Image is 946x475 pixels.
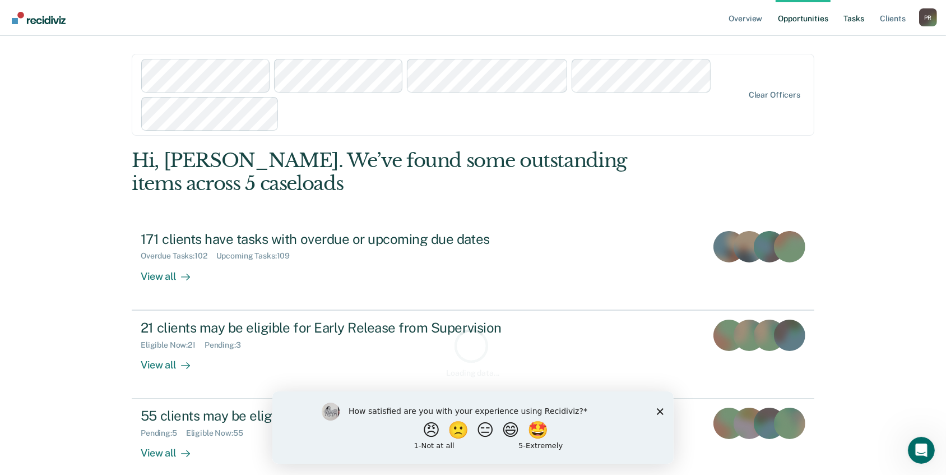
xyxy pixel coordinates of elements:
[141,251,216,261] div: Overdue Tasks : 102
[205,340,250,350] div: Pending : 3
[132,310,814,399] a: 21 clients may be eligible for Early Release from SupervisionEligible Now:21Pending:3View all
[141,340,205,350] div: Eligible Now : 21
[141,438,203,460] div: View all
[12,12,66,24] img: Recidiviz
[141,428,186,438] div: Pending : 5
[216,251,299,261] div: Upcoming Tasks : 109
[132,149,678,195] div: Hi, [PERSON_NAME]. We’ve found some outstanding items across 5 caseloads
[141,349,203,371] div: View all
[908,437,935,464] iframe: Intercom live chat
[919,8,937,26] div: P R
[272,391,674,464] iframe: Survey by Kim from Recidiviz
[141,320,534,336] div: 21 clients may be eligible for Early Release from Supervision
[186,428,252,438] div: Eligible Now : 55
[141,231,534,247] div: 171 clients have tasks with overdue or upcoming due dates
[141,261,203,283] div: View all
[749,90,800,100] div: Clear officers
[141,408,534,424] div: 55 clients may be eligible for Annual Report Status
[132,222,814,310] a: 171 clients have tasks with overdue or upcoming due datesOverdue Tasks:102Upcoming Tasks:109View all
[919,8,937,26] button: Profile dropdown button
